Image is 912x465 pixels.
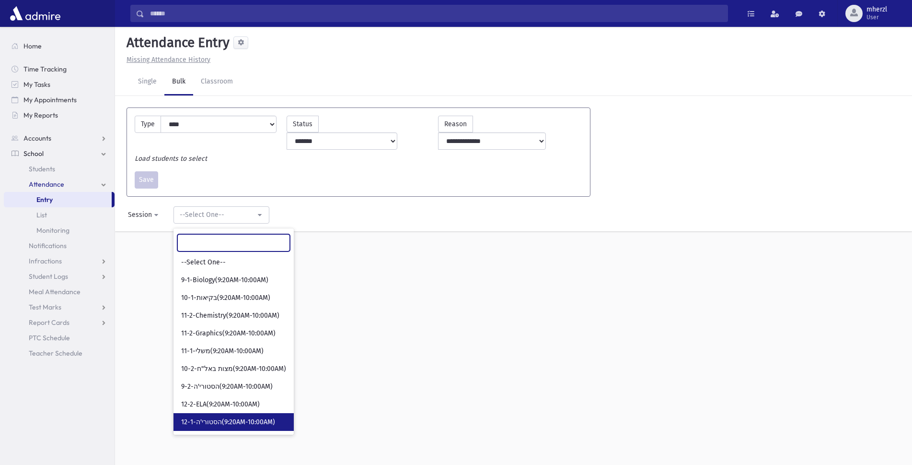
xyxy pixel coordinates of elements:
a: Single [130,69,164,95]
a: Students [4,161,115,177]
div: --Select One-- [180,210,255,220]
u: Missing Attendance History [127,56,210,64]
label: Type [135,116,161,133]
a: Meal Attendance [4,284,115,299]
a: Missing Attendance History [123,56,210,64]
a: Time Tracking [4,61,115,77]
label: Reason [438,116,473,132]
a: Attendance [4,177,115,192]
input: Search [177,234,290,251]
span: Attendance [29,180,64,189]
a: Student Logs [4,269,115,284]
span: User [866,13,887,21]
a: School [4,146,115,161]
span: My Reports [23,111,58,119]
span: My Appointments [23,95,77,104]
a: Entry [4,192,112,207]
span: Entry [36,195,53,204]
span: 11-2-Chemistry(9:20AM-10:00AM) [181,311,279,321]
a: Test Marks [4,299,115,315]
input: Search [144,5,727,22]
span: Report Cards [29,318,69,327]
button: Save [135,171,158,189]
span: 12-2-ELA(9:20AM-10:00AM) [181,400,260,409]
a: Infractions [4,253,115,269]
span: My Tasks [23,80,50,89]
span: 12-1-הסטורי'ה(9:20AM-10:00AM) [181,417,275,427]
span: 11-1-משלי(9:20AM-10:00AM) [181,346,264,356]
span: Teacher Schedule [29,349,82,358]
span: Students [29,165,55,173]
span: Infractions [29,257,62,265]
a: List [4,207,115,223]
span: Monitoring [36,226,69,235]
a: My Appointments [4,92,115,107]
a: Accounts [4,131,115,146]
h5: Attendance Entry [123,35,230,51]
span: 9-1-Biology(9:20AM-10:00AM) [181,275,268,285]
span: mherzl [866,6,887,13]
span: Time Tracking [23,65,67,73]
span: Meal Attendance [29,287,81,296]
label: Status [287,116,319,132]
div: Session [128,210,152,220]
a: My Reports [4,107,115,123]
span: Test Marks [29,303,61,311]
span: School [23,149,44,158]
a: Teacher Schedule [4,346,115,361]
span: 10-2-מצות באל"ח(9:20AM-10:00AM) [181,364,286,374]
a: Notifications [4,238,115,253]
span: Accounts [23,134,51,143]
span: PTC Schedule [29,334,70,342]
span: List [36,211,47,219]
a: Classroom [193,69,241,95]
a: Monitoring [4,223,115,238]
button: Session [122,206,166,224]
a: Bulk [164,69,193,95]
a: PTC Schedule [4,330,115,346]
a: My Tasks [4,77,115,92]
a: Report Cards [4,315,115,330]
div: Load students to select [130,154,587,164]
span: --Select One-- [181,258,226,267]
span: 11-2-Graphics(9:20AM-10:00AM) [181,329,276,338]
span: Home [23,42,42,50]
span: 10-1-בקיאות(9:20AM-10:00AM) [181,293,270,303]
a: Home [4,38,115,54]
button: --Select One-- [173,206,269,224]
span: Student Logs [29,272,68,281]
span: Notifications [29,241,67,250]
span: 9-2-הסטורי'ה(9:20AM-10:00AM) [181,382,273,392]
img: AdmirePro [8,4,63,23]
